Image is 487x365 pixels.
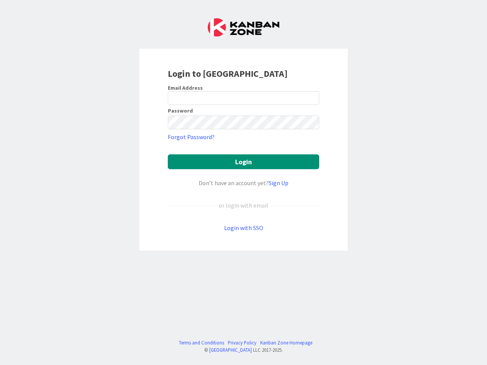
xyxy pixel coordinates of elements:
[260,339,312,346] a: Kanban Zone Homepage
[217,201,270,210] div: or login with email
[179,339,224,346] a: Terms and Conditions
[168,108,193,113] label: Password
[168,178,319,187] div: Don’t have an account yet?
[228,339,256,346] a: Privacy Policy
[175,346,312,354] div: © LLC 2017- 2025 .
[168,68,288,79] b: Login to [GEOGRAPHIC_DATA]
[209,347,252,353] a: [GEOGRAPHIC_DATA]
[168,154,319,169] button: Login
[224,224,263,232] a: Login with SSO
[208,18,279,36] img: Kanban Zone
[168,84,203,91] label: Email Address
[168,132,215,141] a: Forgot Password?
[269,179,288,187] a: Sign Up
